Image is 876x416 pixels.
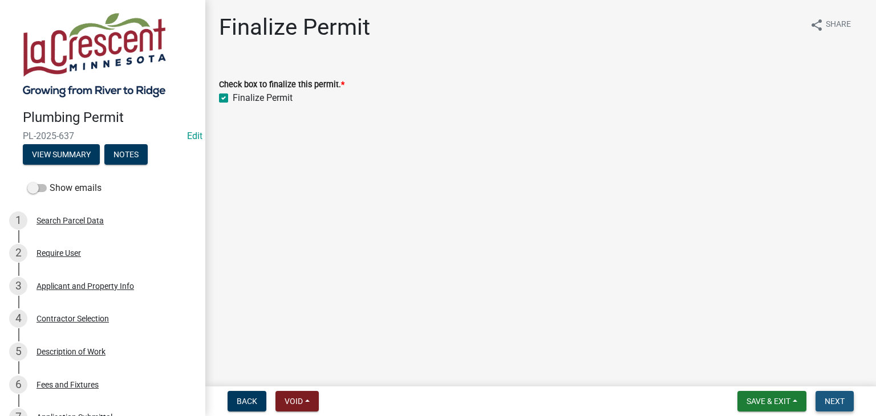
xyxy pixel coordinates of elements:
[36,348,106,356] div: Description of Work
[219,14,370,41] h1: Finalize Permit
[36,249,81,257] div: Require User
[737,391,806,411] button: Save & Exit
[747,397,790,406] span: Save & Exit
[233,91,293,105] label: Finalize Permit
[36,315,109,323] div: Contractor Selection
[104,150,148,160] wm-modal-confirm: Notes
[23,144,100,165] button: View Summary
[228,391,266,411] button: Back
[810,18,824,32] i: share
[36,381,99,389] div: Fees and Fixtures
[275,391,319,411] button: Void
[187,130,202,141] wm-modal-confirm: Edit Application Number
[825,397,845,406] span: Next
[816,391,854,411] button: Next
[237,397,257,406] span: Back
[23,150,100,160] wm-modal-confirm: Summary
[9,309,27,328] div: 4
[9,244,27,262] div: 2
[23,12,166,97] img: City of La Crescent, Minnesota
[27,181,102,195] label: Show emails
[9,342,27,361] div: 5
[23,130,182,141] span: PL-2025-637
[23,109,196,126] h4: Plumbing Permit
[104,144,148,165] button: Notes
[801,14,860,36] button: shareShare
[36,282,134,290] div: Applicant and Property Info
[285,397,303,406] span: Void
[219,81,344,89] label: Check box to finalize this permit.
[826,18,851,32] span: Share
[9,376,27,394] div: 6
[9,211,27,230] div: 1
[36,217,104,225] div: Search Parcel Data
[187,130,202,141] a: Edit
[9,277,27,295] div: 3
